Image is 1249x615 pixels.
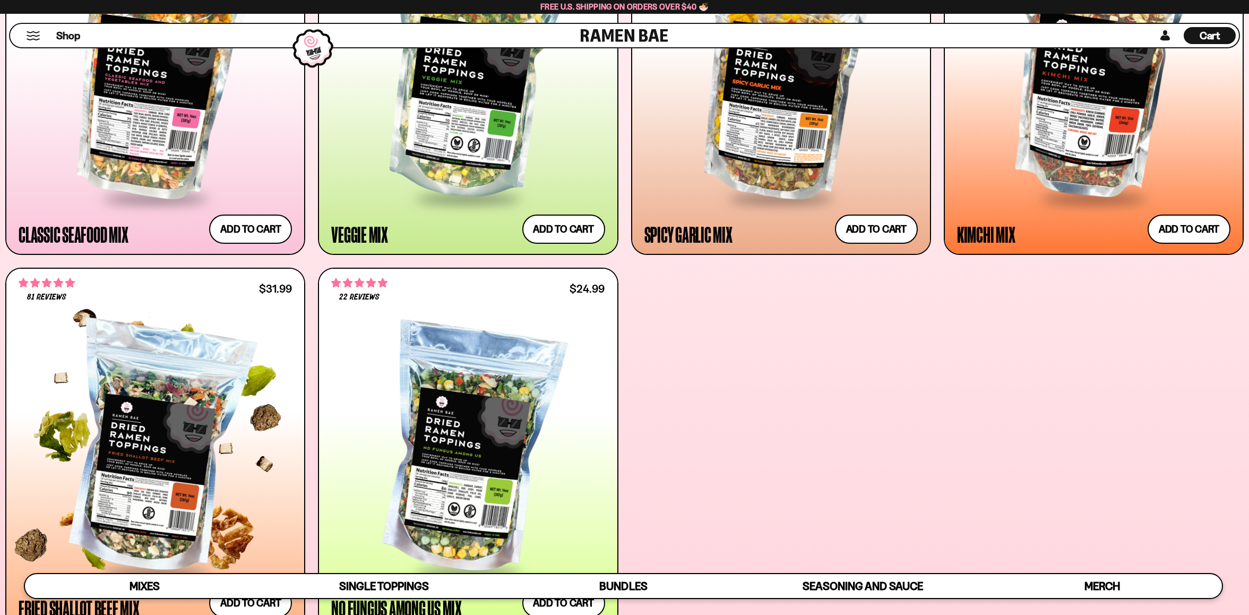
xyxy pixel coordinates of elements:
span: Mixes [130,579,160,593]
div: Spicy Garlic Mix [644,225,733,244]
a: Merch [983,574,1222,598]
a: Single Toppings [264,574,504,598]
a: Bundles [504,574,743,598]
span: Shop [56,29,80,43]
span: Seasoning and Sauce [803,579,923,593]
a: Mixes [25,574,264,598]
button: Add to cart [209,215,292,244]
a: Seasoning and Sauce [743,574,983,598]
span: Cart [1200,29,1220,42]
span: Bundles [599,579,647,593]
div: Classic Seafood Mix [19,225,128,244]
div: Veggie Mix [331,225,388,244]
div: $31.99 [259,284,292,294]
span: 4.82 stars [331,276,387,290]
span: 4.83 stars [19,276,75,290]
button: Add to cart [522,215,605,244]
a: Shop [56,27,80,44]
div: Kimchi Mix [957,225,1015,244]
span: Single Toppings [339,579,429,593]
div: $24.99 [570,284,605,294]
button: Add to cart [1148,215,1230,244]
button: Mobile Menu Trigger [26,31,40,40]
button: Add to cart [835,215,918,244]
div: Cart [1184,24,1236,47]
span: Merch [1084,579,1120,593]
span: Free U.S. Shipping on Orders over $40 🍜 [540,2,709,12]
span: 22 reviews [339,293,380,302]
span: 81 reviews [27,293,66,302]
